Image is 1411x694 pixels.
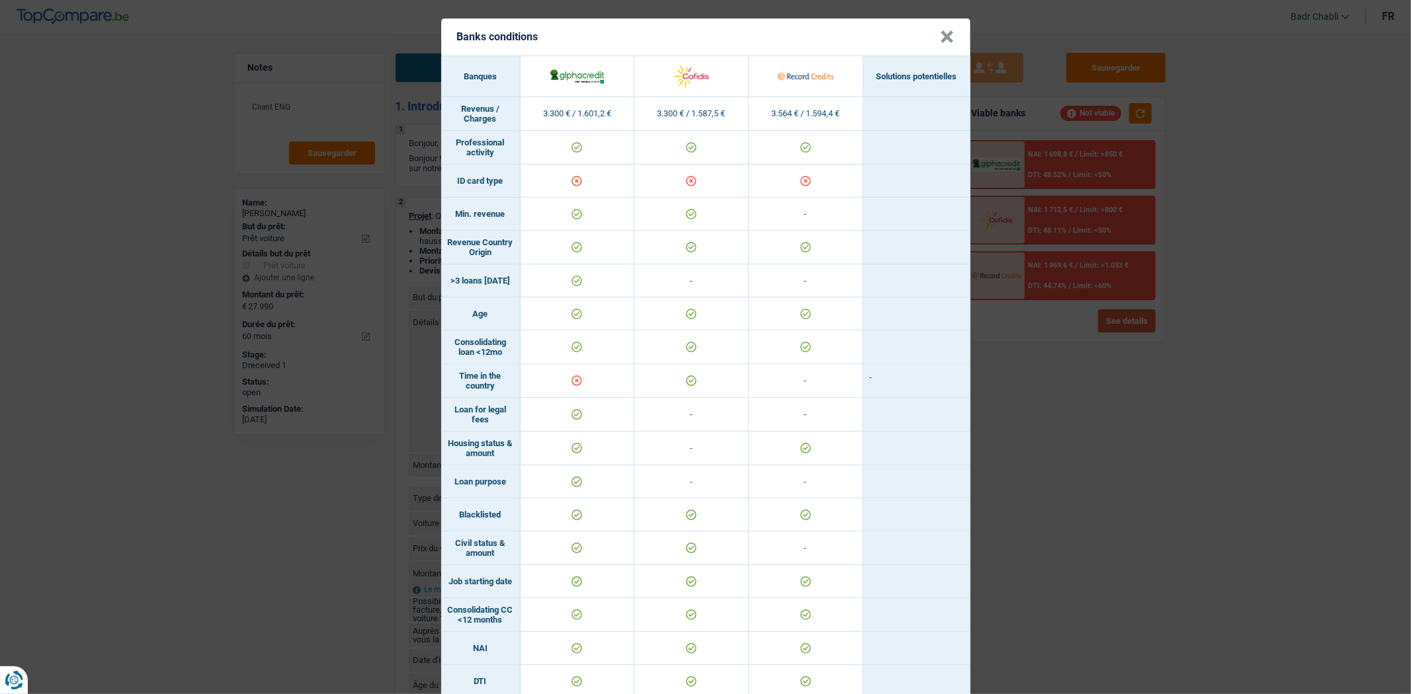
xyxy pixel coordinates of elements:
[777,62,834,91] img: Record Credits
[441,432,521,465] td: Housing status & amount
[634,398,749,432] td: -
[441,264,521,297] td: >3 loans [DATE]
[549,67,605,85] img: AlphaCredit
[749,364,863,398] td: -
[441,531,521,565] td: Civil status & amount
[441,198,521,231] td: Min. revenue
[441,56,521,97] th: Banques
[749,465,863,498] td: -
[634,97,749,131] td: 3.300 € / 1.587,5 €
[457,30,538,43] h5: Banks conditions
[441,498,521,531] td: Blacklisted
[749,264,863,297] td: -
[441,565,521,598] td: Job starting date
[634,465,749,498] td: -
[863,56,970,97] th: Solutions potentielles
[441,330,521,364] td: Consolidating loan <12mo
[441,297,521,330] td: Age
[634,264,749,297] td: -
[441,364,521,398] td: Time in the country
[749,97,863,131] td: 3.564 € / 1.594,4 €
[941,30,955,44] button: Close
[749,398,863,432] td: -
[441,97,521,131] td: Revenus / Charges
[441,231,521,264] td: Revenue Country Origin
[634,432,749,465] td: -
[749,198,863,231] td: -
[863,364,970,398] td: -
[749,531,863,565] td: -
[521,97,635,131] td: 3.300 € / 1.601,2 €
[441,165,521,198] td: ID card type
[441,598,521,632] td: Consolidating CC <12 months
[441,398,521,432] td: Loan for legal fees
[663,62,719,91] img: Cofidis
[441,465,521,498] td: Loan purpose
[441,131,521,165] td: Professional activity
[441,632,521,665] td: NAI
